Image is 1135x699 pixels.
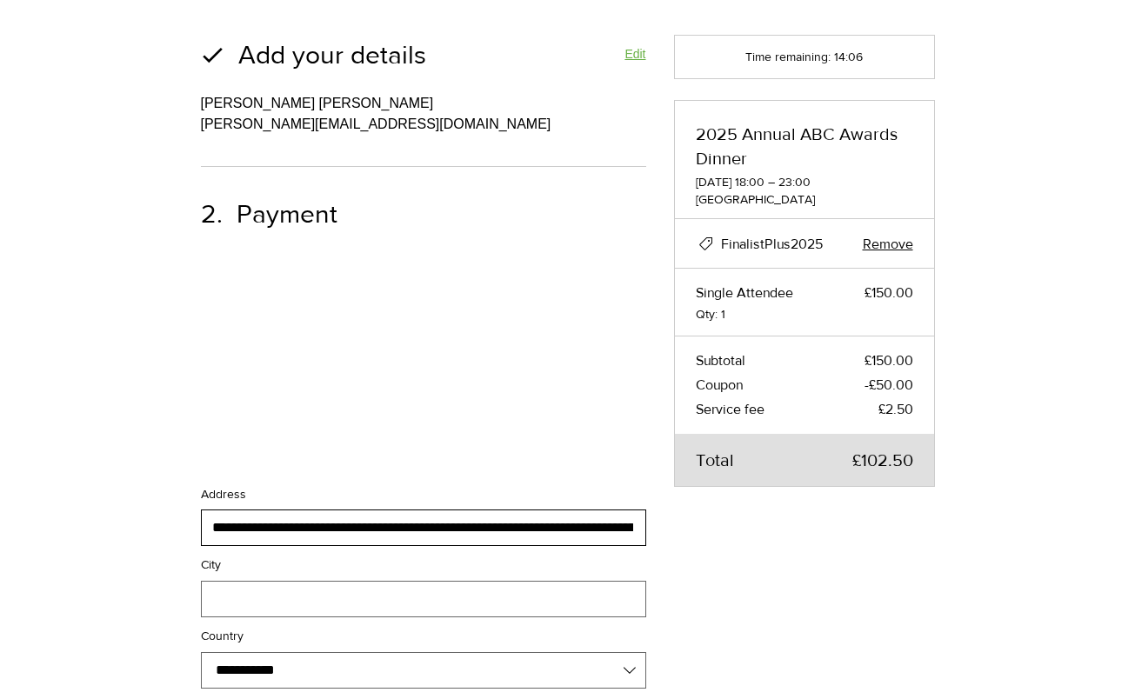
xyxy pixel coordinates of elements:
[696,233,717,254] div: Coupon code successfully applied
[696,350,745,371] span: Subtotal
[696,174,913,191] span: [DATE] 18:00 – 23:00
[696,283,793,303] span: Single Attendee
[721,236,823,251] span: FinalistPlus2025
[202,582,635,616] input: City
[201,652,646,689] select: countryCode
[696,448,734,472] span: Total
[201,114,646,135] div: [PERSON_NAME][EMAIL_ADDRESS][DOMAIN_NAME]
[865,350,913,371] span: £150.00
[201,628,646,645] label: Country
[696,375,743,396] span: Coupon
[201,556,221,574] label: City
[878,399,913,420] span: £2.50
[696,399,764,420] span: Service fee
[201,198,337,230] h1: Payment
[201,198,223,230] span: 2.
[201,35,426,74] h1: Add your details
[852,448,913,472] span: £102.50
[201,486,246,503] label: Address
[863,233,913,254] button: Clear coupon code
[624,47,645,62] div: Edit
[696,307,913,322] span: Qty: 1
[745,50,863,64] span: Time remaining: 14:06
[865,375,913,396] span: -£50.00
[696,191,913,209] span: [GEOGRAPHIC_DATA]
[865,283,913,303] span: £150.00
[675,269,934,336] div: Ticket type: Single Attendee, Price: £150.00, Qty: 1
[201,93,646,114] div: [PERSON_NAME] [PERSON_NAME]
[863,236,913,251] span: Remove
[201,261,646,476] iframe: Credit / Debit Card
[202,510,635,545] input: Address
[696,122,913,170] h2: 2025 Annual ABC Awards Dinner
